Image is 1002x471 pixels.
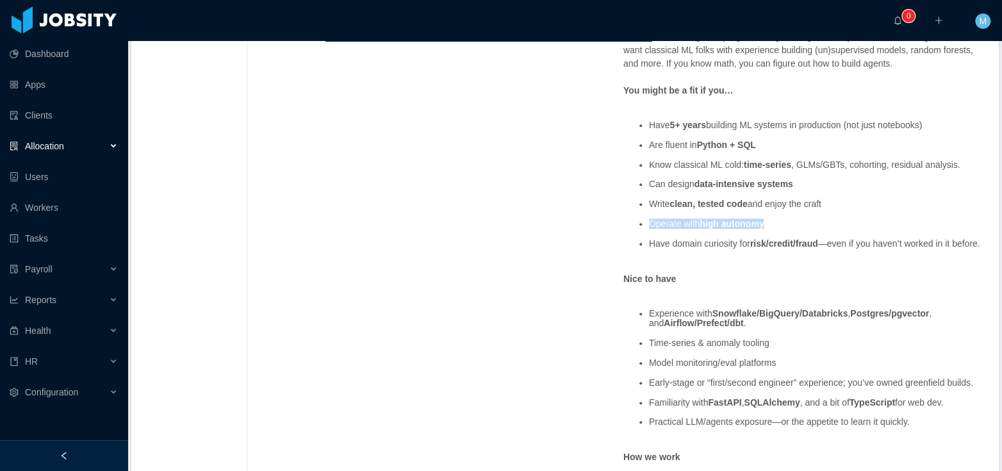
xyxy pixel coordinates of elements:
[979,13,987,29] span: M
[893,16,902,25] i: icon: bell
[649,160,983,170] li: Know classical ML cold: , GLMs/GBTs, cohorting, residual analysis.
[850,397,895,408] strong: TypeScript
[649,378,983,388] li: Early-stage or “first/second engineer” experience; you’ve owned greenfield builds.
[850,308,929,318] strong: Postgres/pgvector
[649,417,983,427] li: Practical LLM/agents exposure—or the appetite to learn it quickly.
[25,356,38,367] span: HR
[10,326,19,335] i: icon: medicine-box
[649,239,983,249] li: Have domain curiosity for —even if you haven’t worked in it before.
[934,16,943,25] i: icon: plus
[10,103,118,128] a: icon: auditClients
[10,195,118,220] a: icon: userWorkers
[902,10,915,22] sup: 0
[623,85,734,95] strong: You might be a fit if you…
[669,199,747,209] strong: clean, tested code
[10,388,19,397] i: icon: setting
[623,274,676,284] strong: Nice to have
[649,338,983,348] li: Time-series & anomaly tooling
[744,160,791,170] strong: time-series
[10,295,19,304] i: icon: line-chart
[712,308,848,318] strong: Snowflake/BigQuery/Databricks
[10,72,118,97] a: icon: appstoreApps
[25,387,78,397] span: Configuration
[649,309,983,329] li: Experience with , , and .
[10,265,19,274] i: icon: file-protect
[649,140,983,150] li: Are fluent in
[750,238,818,249] strong: risk/credit/fraud
[10,142,19,151] i: icon: solution
[696,140,755,150] strong: Python + SQL
[669,120,705,130] strong: 5+ years
[623,452,680,462] strong: How we work
[25,264,53,274] span: Payroll
[10,226,118,251] a: icon: profileTasks
[649,358,983,368] li: Model monitoring/eval platforms
[664,318,743,328] strong: Airflow/Prefect/dbt
[25,326,51,336] span: Health
[700,219,764,229] strong: high autonomy
[25,141,64,151] span: Allocation
[10,41,118,67] a: icon: pie-chartDashboard
[649,398,983,408] li: Familiarity with , , and a bit of for web dev.
[649,179,983,189] li: Can design
[649,219,983,229] li: Operate with
[708,397,741,408] strong: FastAPI
[10,164,118,190] a: icon: robotUsers
[694,179,793,189] strong: data-intensive systems
[649,199,983,209] li: Write and enjoy the craft
[649,120,983,130] li: Have building ML systems in production (not just notebooks)
[10,357,19,366] i: icon: book
[25,295,56,305] span: Reports
[744,397,800,408] strong: SQLAlchemy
